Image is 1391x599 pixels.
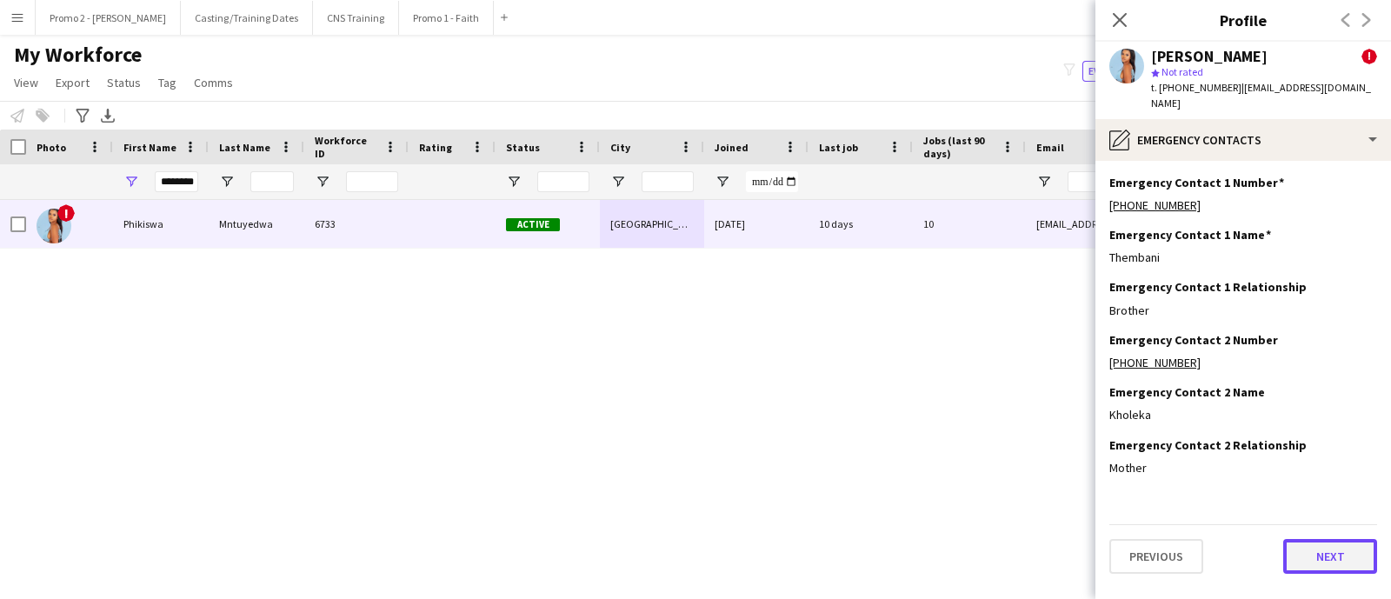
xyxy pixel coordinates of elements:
[1151,81,1371,110] span: | [EMAIL_ADDRESS][DOMAIN_NAME]
[37,209,71,243] img: Phikiswa Mntuyedwa
[313,1,399,35] button: CNS Training
[610,174,626,190] button: Open Filter Menu
[1068,171,1363,192] input: Email Filter Input
[250,171,294,192] input: Last Name Filter Input
[1036,174,1052,190] button: Open Filter Menu
[14,42,142,68] span: My Workforce
[1109,437,1307,453] h3: Emergency Contact 2 Relationship
[1109,250,1377,265] div: Thembani
[219,141,270,154] span: Last Name
[1109,175,1284,190] h3: Emergency Contact 1 Number
[1095,9,1391,31] h3: Profile
[1109,460,1377,476] div: Mother
[1109,332,1278,348] h3: Emergency Contact 2 Number
[1161,65,1203,78] span: Not rated
[1026,200,1374,248] div: [EMAIL_ADDRESS][DOMAIN_NAME]
[1151,49,1268,64] div: [PERSON_NAME]
[194,75,233,90] span: Comms
[1109,384,1265,400] h3: Emergency Contact 2 Name
[1361,49,1377,64] span: !
[315,174,330,190] button: Open Filter Menu
[1109,539,1203,574] button: Previous
[642,171,694,192] input: City Filter Input
[49,71,97,94] a: Export
[1109,279,1307,295] h3: Emergency Contact 1 Relationship
[399,1,494,35] button: Promo 1 - Faith
[600,200,704,248] div: [GEOGRAPHIC_DATA]
[107,75,141,90] span: Status
[923,134,995,160] span: Jobs (last 90 days)
[419,141,452,154] span: Rating
[151,71,183,94] a: Tag
[123,141,176,154] span: First Name
[155,171,198,192] input: First Name Filter Input
[36,1,181,35] button: Promo 2 - [PERSON_NAME]
[209,200,304,248] div: Mntuyedwa
[56,75,90,90] span: Export
[57,204,75,222] span: !
[1283,539,1377,574] button: Next
[715,174,730,190] button: Open Filter Menu
[123,174,139,190] button: Open Filter Menu
[14,75,38,90] span: View
[1082,61,1175,82] button: Everyone11,251
[506,141,540,154] span: Status
[610,141,630,154] span: City
[506,174,522,190] button: Open Filter Menu
[315,134,377,160] span: Workforce ID
[158,75,176,90] span: Tag
[1036,141,1064,154] span: Email
[537,171,589,192] input: Status Filter Input
[1109,355,1201,370] a: [PHONE_NUMBER]
[715,141,749,154] span: Joined
[113,200,209,248] div: Phikiswa
[97,105,118,126] app-action-btn: Export XLSX
[809,200,913,248] div: 10 days
[1095,119,1391,161] div: Emergency contacts
[506,218,560,231] span: Active
[819,141,858,154] span: Last job
[1151,81,1241,94] span: t. [PHONE_NUMBER]
[1109,303,1377,318] div: Brother
[181,1,313,35] button: Casting/Training Dates
[1109,407,1377,423] div: Kholeka
[7,71,45,94] a: View
[304,200,409,248] div: 6733
[100,71,148,94] a: Status
[219,174,235,190] button: Open Filter Menu
[1109,227,1271,243] h3: Emergency Contact 1 Name
[72,105,93,126] app-action-btn: Advanced filters
[913,200,1026,248] div: 10
[187,71,240,94] a: Comms
[346,171,398,192] input: Workforce ID Filter Input
[1109,197,1201,213] a: [PHONE_NUMBER]
[746,171,798,192] input: Joined Filter Input
[704,200,809,248] div: [DATE]
[37,141,66,154] span: Photo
